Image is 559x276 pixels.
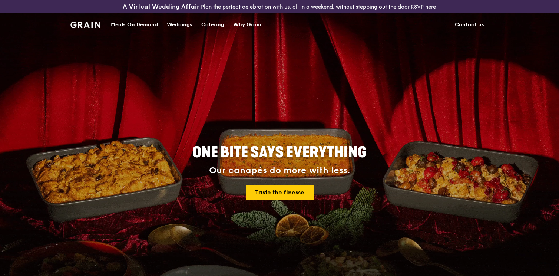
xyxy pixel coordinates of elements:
[192,144,367,161] span: ONE BITE SAYS EVERYTHING
[70,22,100,28] img: Grain
[70,13,100,35] a: GrainGrain
[111,14,158,36] div: Meals On Demand
[146,165,413,176] div: Our canapés do more with less.
[93,3,466,10] div: Plan the perfect celebration with us, all in a weekend, without stepping out the door.
[233,14,261,36] div: Why Grain
[229,14,266,36] a: Why Grain
[123,3,199,10] h3: A Virtual Wedding Affair
[167,14,192,36] div: Weddings
[411,4,436,10] a: RSVP here
[246,185,314,200] a: Taste the finesse
[197,14,229,36] a: Catering
[450,14,489,36] a: Contact us
[162,14,197,36] a: Weddings
[201,14,224,36] div: Catering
